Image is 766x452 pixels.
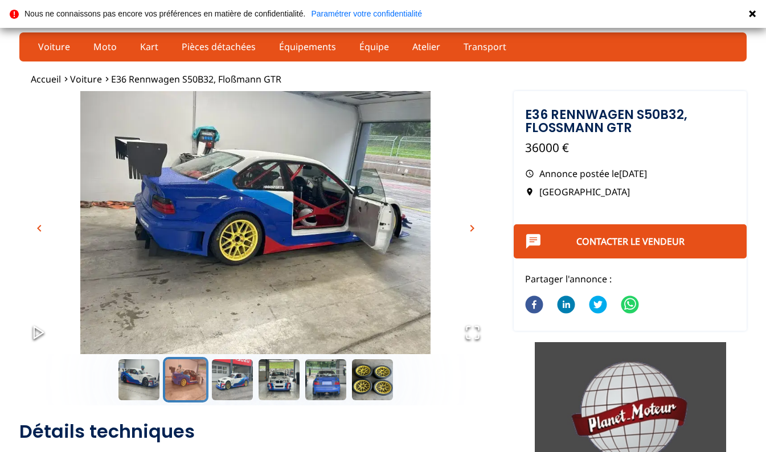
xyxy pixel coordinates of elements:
[19,313,58,354] button: Play or Pause Slideshow
[116,357,162,402] button: Go to Slide 1
[31,220,48,237] button: chevron_left
[514,224,747,258] button: Contacter le vendeur
[525,273,735,285] p: Partager l'annonce :
[525,288,543,322] button: facebook
[31,37,77,56] a: Voiture
[453,313,492,354] button: Open Fullscreen
[589,288,607,322] button: twitter
[19,91,493,354] img: image
[32,221,46,235] span: chevron_left
[272,37,343,56] a: Équipements
[163,357,208,402] button: Go to Slide 2
[465,221,479,235] span: chevron_right
[525,108,735,134] h1: E36 Rennwagen S50B32, Floßmann GTR
[19,420,493,443] h2: Détails techniques
[525,167,735,180] p: Annonce postée le [DATE]
[19,91,493,354] div: Go to Slide 2
[576,235,685,248] a: Contacter le vendeur
[111,73,281,85] a: E36 Rennwagen S50B32, Floßmann GTR
[31,73,61,85] a: Accueil
[174,37,263,56] a: Pièces détachées
[525,139,735,156] p: 36000 €
[621,288,639,322] button: whatsapp
[133,37,166,56] a: Kart
[24,10,305,18] p: Nous ne connaissons pas encore vos préférences en matière de confidentialité.
[303,357,349,402] button: Go to Slide 5
[405,37,448,56] a: Atelier
[311,10,422,18] a: Paramétrer votre confidentialité
[210,357,255,402] button: Go to Slide 3
[557,288,575,322] button: linkedin
[464,220,481,237] button: chevron_right
[70,73,102,85] a: Voiture
[350,357,395,402] button: Go to Slide 6
[86,37,124,56] a: Moto
[525,186,735,198] p: [GEOGRAPHIC_DATA]
[456,37,514,56] a: Transport
[19,357,493,402] div: Thumbnail Navigation
[352,37,396,56] a: Équipe
[256,357,302,402] button: Go to Slide 4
